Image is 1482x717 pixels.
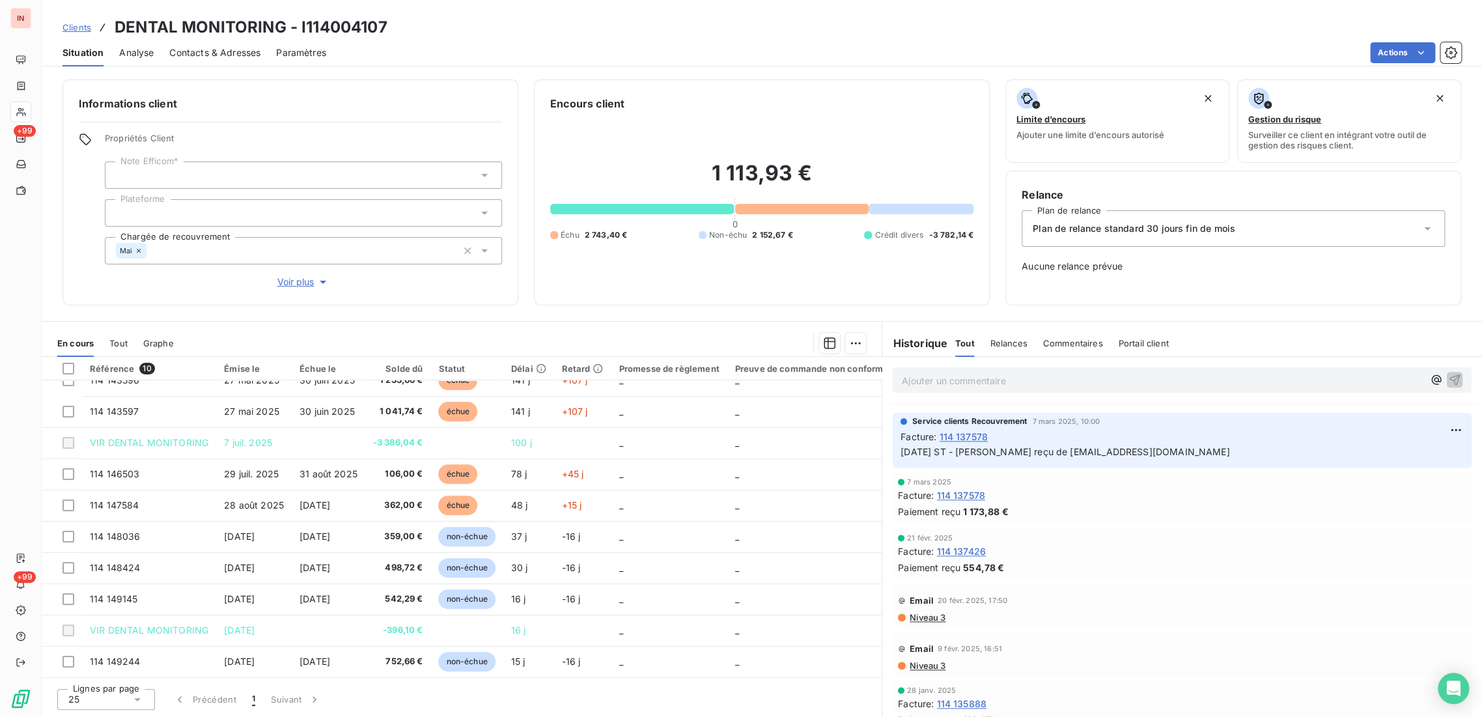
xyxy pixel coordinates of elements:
[511,437,532,448] span: 100 j
[619,468,622,479] span: _
[619,593,622,604] span: _
[511,468,527,479] span: 78 j
[147,245,157,257] input: Ajouter une valeur
[735,562,739,573] span: _
[438,589,495,609] span: non-échue
[511,593,526,604] span: 16 j
[63,46,104,59] span: Situation
[735,531,739,542] span: _
[115,16,387,39] h3: DENTAL MONITORING - I114004107
[735,656,739,667] span: _
[562,531,581,542] span: -16 j
[224,374,279,386] span: 27 mai 2025
[244,686,263,713] button: 1
[511,656,525,667] span: 15 j
[735,625,739,636] span: _
[938,645,1002,653] span: 9 févr. 2025, 16:51
[907,478,951,486] span: 7 mars 2025
[619,437,622,448] span: _
[938,597,1007,604] span: 20 févr. 2025, 17:50
[562,656,581,667] span: -16 j
[373,593,423,606] span: 542,29 €
[990,338,1027,348] span: Relances
[300,406,355,417] span: 30 juin 2025
[165,686,244,713] button: Précédent
[119,46,154,59] span: Analyse
[438,527,495,546] span: non-échue
[139,363,154,374] span: 10
[90,499,139,511] span: 114 147584
[735,499,739,511] span: _
[550,160,973,199] h2: 1 113,93 €
[300,363,357,374] div: Échue le
[901,430,936,443] span: Facture :
[562,374,588,386] span: +107 j
[373,405,423,418] span: 1 041,74 €
[438,402,477,421] span: échue
[963,505,1009,518] span: 1 173,88 €
[300,562,330,573] span: [DATE]
[511,374,530,386] span: 141 j
[57,338,94,348] span: En cours
[300,531,330,542] span: [DATE]
[90,363,208,374] div: Référence
[511,363,546,374] div: Délai
[300,593,330,604] span: [DATE]
[68,693,79,706] span: 25
[373,436,423,449] span: -3 386,04 €
[752,229,793,241] span: 2 152,67 €
[619,625,622,636] span: _
[619,562,622,573] span: _
[898,561,960,574] span: Paiement reçu
[940,430,988,443] span: 114 137578
[300,499,330,511] span: [DATE]
[90,625,208,636] span: VIR DENTAL MONITORING
[63,21,91,34] a: Clients
[90,374,140,386] span: 114 143596
[912,415,1027,427] span: Service clients Recouvrement
[735,363,889,374] div: Preuve de commande non conforme
[105,133,502,151] span: Propriétés Client
[735,593,739,604] span: _
[373,468,423,481] span: 106,00 €
[735,468,739,479] span: _
[252,693,255,706] span: 1
[929,229,973,241] span: -3 782,14 €
[562,499,582,511] span: +15 j
[1370,42,1435,63] button: Actions
[224,656,255,667] span: [DATE]
[963,561,1004,574] span: 554,78 €
[224,625,255,636] span: [DATE]
[79,96,502,111] h6: Informations client
[910,595,934,606] span: Email
[116,169,126,181] input: Ajouter une valeur
[937,544,986,558] span: 114 137426
[955,338,975,348] span: Tout
[438,464,477,484] span: échue
[120,247,132,255] span: Mai
[619,363,719,374] div: Promesse de règlement
[898,697,934,710] span: Facture :
[116,207,126,219] input: Ajouter une valeur
[1016,130,1164,140] span: Ajouter une limite d’encours autorisé
[1033,417,1100,425] span: 7 mars 2025, 10:00
[908,660,945,671] span: Niveau 3
[14,125,36,137] span: +99
[224,593,255,604] span: [DATE]
[1022,187,1445,203] h6: Relance
[709,229,747,241] span: Non-échu
[1043,338,1103,348] span: Commentaires
[90,562,141,573] span: 114 148424
[732,219,737,229] span: 0
[14,571,36,583] span: +99
[619,656,622,667] span: _
[562,363,604,374] div: Retard
[300,374,355,386] span: 30 juin 2025
[143,338,174,348] span: Graphe
[735,374,739,386] span: _
[511,531,527,542] span: 37 j
[619,531,622,542] span: _
[373,655,423,668] span: 752,66 €
[907,534,953,542] span: 21 févr. 2025
[562,406,588,417] span: +107 j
